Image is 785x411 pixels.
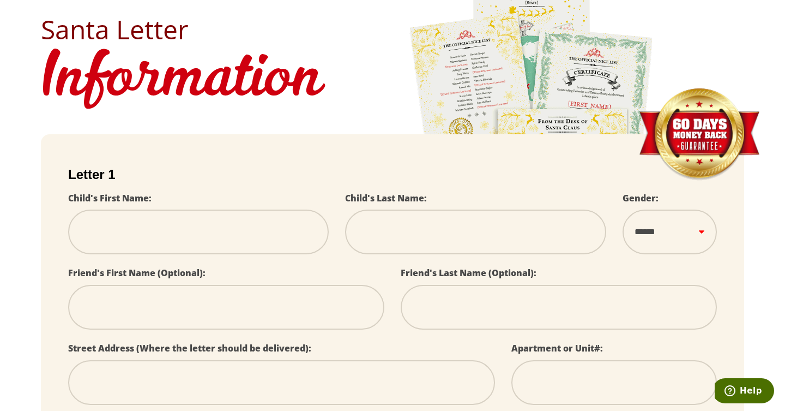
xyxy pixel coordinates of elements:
[715,378,774,406] iframe: Opens a widget where you can find more information
[68,167,717,182] h2: Letter 1
[41,43,744,118] h1: Information
[41,16,744,43] h2: Santa Letter
[401,267,536,279] label: Friend's Last Name (Optional):
[345,192,427,204] label: Child's Last Name:
[511,342,603,354] label: Apartment or Unit#:
[638,88,760,181] img: Money Back Guarantee
[623,192,659,204] label: Gender:
[68,342,311,354] label: Street Address (Where the letter should be delivered):
[68,267,206,279] label: Friend's First Name (Optional):
[68,192,152,204] label: Child's First Name:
